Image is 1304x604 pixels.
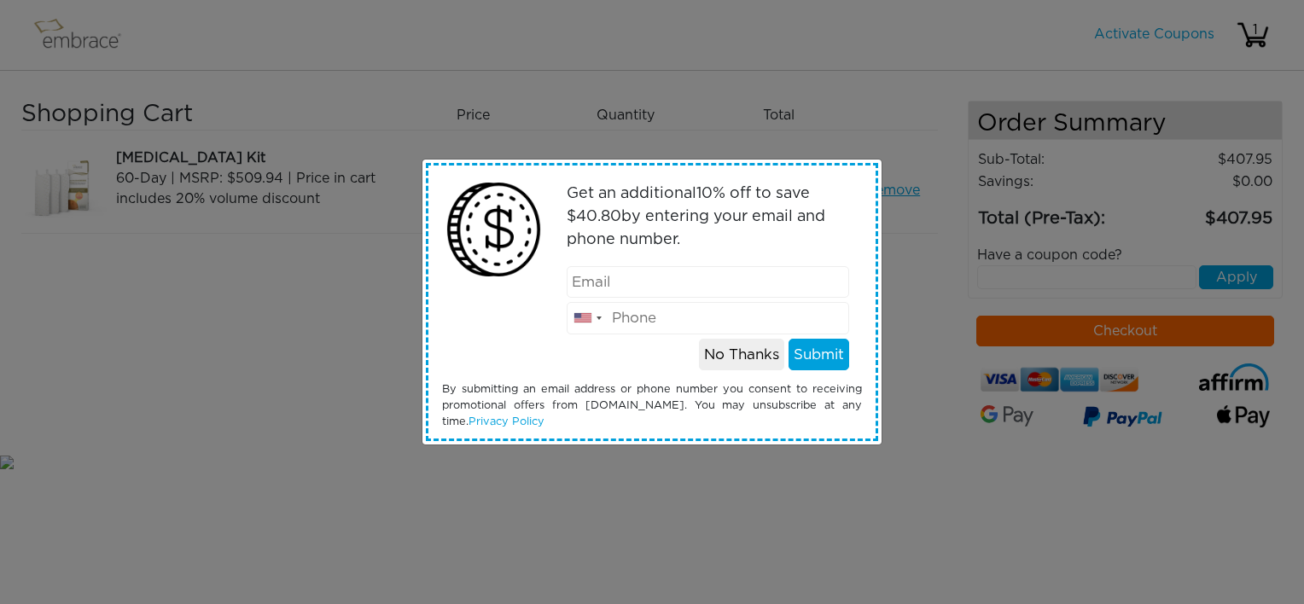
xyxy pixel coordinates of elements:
div: United States: +1 [568,303,607,334]
p: Get an additional % off to save $ by entering your email and phone number. [567,183,850,252]
span: 40.80 [576,209,621,224]
input: Email [567,266,850,299]
span: 10 [696,186,713,201]
img: money2.png [438,174,550,286]
button: Submit [789,339,849,371]
input: Phone [567,302,850,334]
a: Privacy Policy [469,416,544,427]
button: No Thanks [699,339,784,371]
div: By submitting an email address or phone number you consent to receiving promotional offers from [... [429,381,875,431]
